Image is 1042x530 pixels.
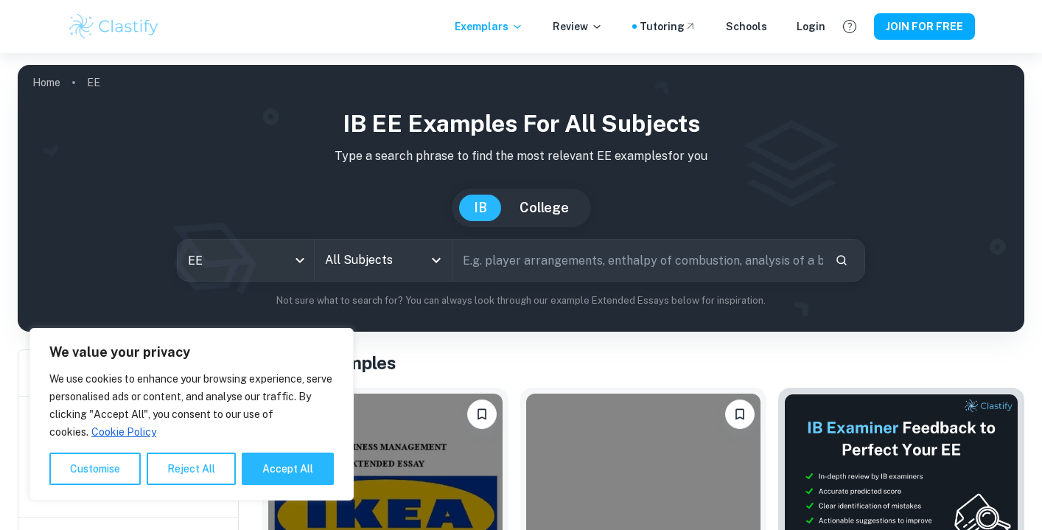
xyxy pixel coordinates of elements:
button: Help and Feedback [837,14,862,39]
button: Open [426,250,447,271]
button: Reject All [147,453,236,485]
p: EE [87,74,100,91]
a: Tutoring [640,18,696,35]
button: Please log in to bookmark exemplars [467,400,497,429]
button: College [505,195,584,221]
p: We use cookies to enhance your browsing experience, serve personalised ads or content, and analys... [49,370,334,441]
a: Home [32,72,60,93]
p: Not sure what to search for? You can always look through our example Extended Essays below for in... [29,293,1013,308]
button: Customise [49,453,141,485]
div: EE [178,240,314,281]
button: Accept All [242,453,334,485]
div: We value your privacy [29,328,354,501]
button: IB [459,195,502,221]
a: Cookie Policy [91,425,157,439]
h1: All EE Examples [262,349,1024,376]
p: We value your privacy [49,344,334,361]
p: Review [553,18,603,35]
a: Schools [726,18,767,35]
button: Please log in to bookmark exemplars [725,400,755,429]
h1: IB EE examples for all subjects [29,106,1013,142]
p: Type a search phrase to find the most relevant EE examples for you [29,147,1013,165]
a: Login [797,18,825,35]
img: Clastify logo [67,12,161,41]
button: JOIN FOR FREE [874,13,975,40]
button: Search [829,248,854,273]
img: profile cover [18,65,1024,332]
input: E.g. player arrangements, enthalpy of combustion, analysis of a big city... [452,240,823,281]
p: Exemplars [455,18,523,35]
